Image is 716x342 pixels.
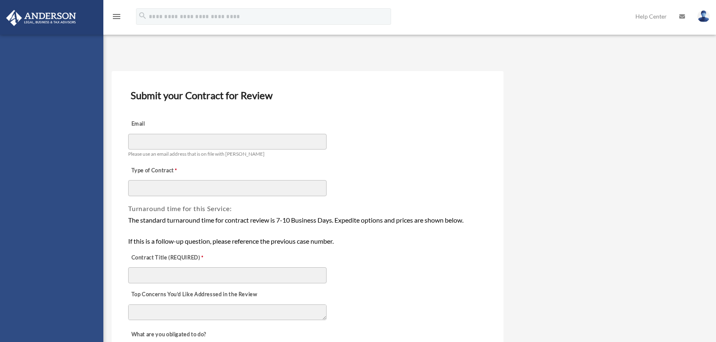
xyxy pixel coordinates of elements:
[128,119,211,130] label: Email
[128,329,211,341] label: What are you obligated to do?
[128,215,487,247] div: The standard turnaround time for contract review is 7-10 Business Days. Expedite options and pric...
[128,252,211,264] label: Contract Title (REQUIRED)
[128,204,232,212] span: Turnaround time for this Service:
[128,289,260,300] label: Top Concerns You’d Like Addressed in the Review
[128,151,265,157] span: Please use an email address that is on file with [PERSON_NAME]
[128,165,211,176] label: Type of Contract
[112,12,122,21] i: menu
[138,11,147,20] i: search
[127,87,488,104] h3: Submit your Contract for Review
[112,14,122,21] a: menu
[697,10,710,22] img: User Pic
[4,10,79,26] img: Anderson Advisors Platinum Portal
